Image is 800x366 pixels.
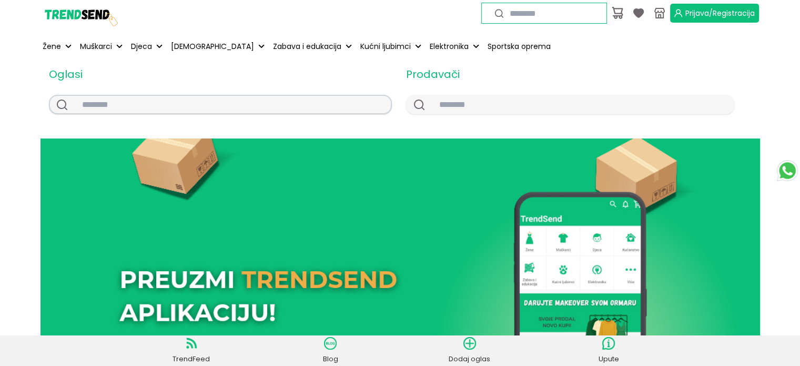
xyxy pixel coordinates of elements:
[169,35,267,58] button: [DEMOGRAPHIC_DATA]
[307,354,354,364] p: Blog
[428,35,481,58] button: Elektronika
[168,354,215,364] p: TrendFeed
[49,66,392,82] h2: Oglasi
[168,337,215,364] a: TrendFeed
[78,35,125,58] button: Muškarci
[40,35,74,58] button: Žene
[360,41,411,52] p: Kućni ljubimci
[43,41,61,52] p: Žene
[129,35,165,58] button: Djeca
[406,66,735,82] h2: Prodavači
[171,41,254,52] p: [DEMOGRAPHIC_DATA]
[273,41,341,52] p: Zabava i edukacija
[585,337,632,364] a: Upute
[307,337,354,364] a: Blog
[585,354,632,364] p: Upute
[430,41,469,52] p: Elektronika
[131,41,152,52] p: Djeca
[685,8,755,18] span: Prijava/Registracija
[670,4,759,23] button: Prijava/Registracija
[358,35,423,58] button: Kućni ljubimci
[271,35,354,58] button: Zabava i edukacija
[485,35,553,58] a: Sportska oprema
[80,41,112,52] p: Muškarci
[446,354,493,364] p: Dodaj oglas
[446,337,493,364] a: Dodaj oglas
